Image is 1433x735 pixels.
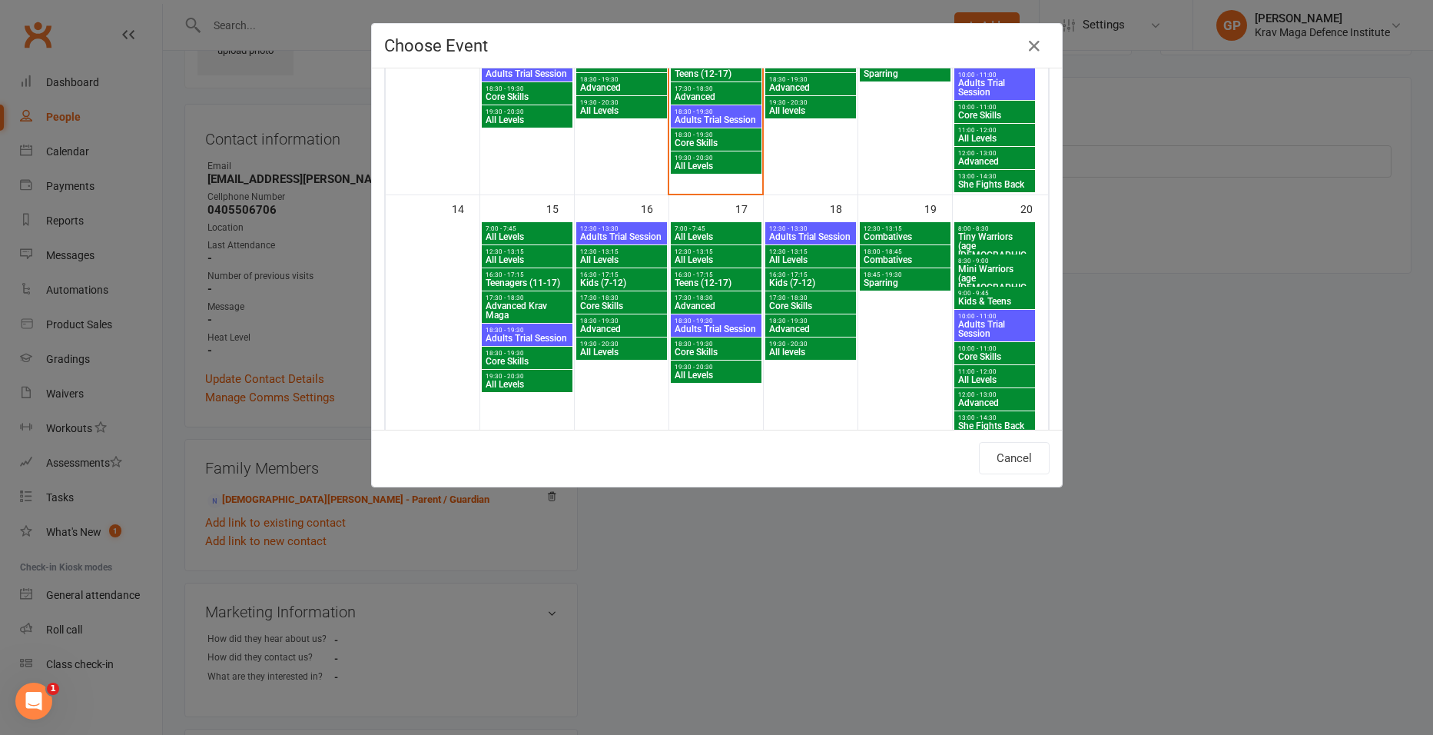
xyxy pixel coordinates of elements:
span: Adults Trial Session [674,115,758,125]
span: She Fights Back [957,180,1032,189]
span: All Levels [579,348,664,357]
span: 13:00 - 14:30 [957,173,1032,180]
h4: Choose Event [384,36,1050,55]
span: Adults Trial Session [674,324,758,334]
span: All Levels [957,134,1032,143]
span: 1 [47,683,59,695]
span: Adults Trial Session [579,232,664,241]
span: 8:00 - 8:30 [957,225,1032,232]
span: Advanced [674,301,758,311]
span: All Levels [485,380,569,389]
span: 12:30 - 13:15 [579,248,664,255]
span: Core Skills [579,301,664,311]
span: Teens (12-17) [674,278,758,288]
div: 16 [641,195,668,221]
span: Advanced Krav Maga [485,301,569,320]
div: 20 [1020,195,1048,221]
span: Teenagers (11-17) [485,278,569,288]
span: 18:30 - 19:30 [579,76,664,83]
span: Combatives [863,232,947,241]
span: 12:30 - 13:30 [768,225,853,232]
span: 12:30 - 13:15 [674,248,758,255]
span: 18:30 - 19:30 [674,318,758,324]
span: All Levels [957,375,1032,384]
span: 18:30 - 19:30 [485,85,569,92]
span: Combatives [863,255,947,264]
span: 10:00 - 11:00 [957,104,1032,111]
span: Sparring [863,278,947,288]
span: 18:00 - 18:45 [863,248,947,255]
span: Advanced [957,157,1032,166]
span: Advanced [579,83,664,92]
span: Adults Trial Session [957,320,1032,338]
span: 19:30 - 20:30 [579,341,664,348]
span: 18:30 - 19:30 [768,76,853,83]
span: 18:30 - 19:30 [768,318,853,324]
span: 9:00 - 9:45 [957,290,1032,297]
span: All Levels [768,255,853,264]
span: 17:30 - 18:30 [674,294,758,301]
div: 14 [452,195,479,221]
span: Core Skills [957,352,1032,361]
span: Advanced [674,92,758,101]
span: All Levels [485,232,569,241]
span: 17:30 - 18:30 [768,294,853,301]
span: 18:30 - 19:30 [674,341,758,348]
span: Sparring [863,69,947,78]
span: All Levels [485,255,569,264]
span: 12:30 - 13:15 [768,248,853,255]
span: 11:00 - 12:00 [957,127,1032,134]
span: Advanced [579,324,664,334]
span: 19:30 - 20:30 [579,99,664,106]
span: 18:30 - 19:30 [579,318,664,324]
span: 18:45 - 19:30 [863,271,947,278]
span: 19:30 - 20:30 [768,99,853,106]
span: All Levels [674,232,758,241]
span: Kids (7-12) [768,278,853,288]
span: 13:00 - 14:30 [957,414,1032,421]
span: Kids & Teens [957,297,1032,306]
span: 12:00 - 13:00 [957,150,1032,157]
span: 16:30 - 17:15 [485,271,569,278]
span: Tiny Warriors (age [DEMOGRAPHIC_DATA]) [957,232,1032,269]
span: 12:30 - 13:15 [485,248,569,255]
span: 17:30 - 18:30 [579,294,664,301]
span: 19:30 - 20:30 [768,341,853,348]
span: All Levels [674,255,758,264]
span: 17:30 - 18:30 [674,85,758,92]
span: 10:00 - 11:00 [957,345,1032,352]
span: 18:30 - 19:30 [485,327,569,334]
span: 12:30 - 13:30 [579,225,664,232]
span: Adults Trial Session [768,232,853,241]
span: Adults Trial Session [957,78,1032,97]
span: 18:30 - 19:30 [485,350,569,357]
span: Advanced [768,324,853,334]
span: 16:30 - 17:15 [579,271,664,278]
span: Core Skills [957,111,1032,120]
span: All Levels [674,161,758,171]
span: She Fights Back [957,421,1032,431]
span: 10:00 - 11:00 [957,313,1032,320]
span: All Levels [579,255,664,264]
span: Adults Trial Session [485,334,569,343]
span: Kids (7-12) [579,278,664,288]
span: 16:30 - 17:15 [768,271,853,278]
div: 19 [924,195,952,221]
span: 19:30 - 20:30 [485,108,569,115]
span: Core Skills [579,60,664,69]
span: 16:30 - 17:15 [674,271,758,278]
span: 19:30 - 20:30 [674,364,758,371]
span: Core Skills [768,301,853,311]
span: 8:30 - 9:00 [957,258,1032,264]
span: 11:00 - 12:00 [957,368,1032,375]
span: 12:30 - 13:15 [863,225,947,232]
span: Teens (12-17) [674,69,758,78]
span: Core Skills [485,92,569,101]
span: Adults Trial Session [485,69,569,78]
div: 17 [735,195,763,221]
div: 18 [830,195,857,221]
span: All levels [768,348,853,357]
span: 7:00 - 7:45 [485,225,569,232]
iframe: Intercom live chat [15,683,52,720]
span: 17:30 - 18:30 [485,294,569,301]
